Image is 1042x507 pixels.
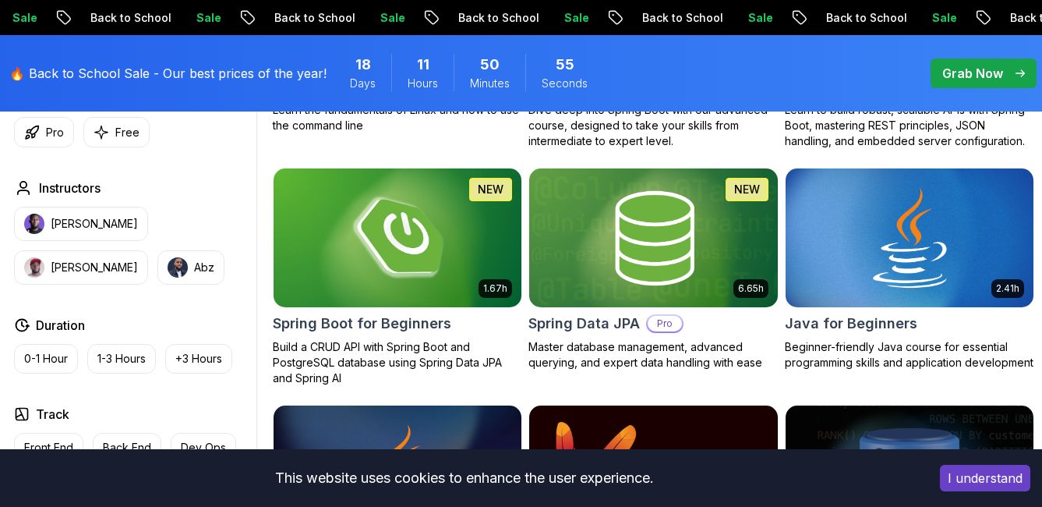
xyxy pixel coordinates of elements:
p: Back to School [446,10,552,26]
span: Minutes [470,76,510,91]
p: Sale [920,10,970,26]
p: Dive deep into Spring Boot with our advanced course, designed to take your skills from intermedia... [528,102,778,149]
p: Sale [184,10,234,26]
p: Pro [46,125,64,140]
h2: Spring Data JPA [528,313,640,335]
p: 1.67h [483,282,507,295]
img: instructor img [168,257,188,278]
p: 0-1 Hour [24,351,68,367]
p: Sale [552,10,602,26]
p: Sale [736,10,786,26]
h2: Instructors [39,179,101,197]
p: Abz [194,260,214,275]
a: Spring Data JPA card6.65hNEWSpring Data JPAProMaster database management, advanced querying, and ... [528,168,778,370]
a: Spring Boot for Beginners card1.67hNEWSpring Boot for BeginnersBuild a CRUD API with Spring Boot ... [273,168,522,386]
img: Spring Boot for Beginners card [274,168,521,307]
p: Back End [103,440,151,456]
p: Beginner-friendly Java course for essential programming skills and application development [785,339,1034,370]
button: 0-1 Hour [14,344,78,374]
p: Back to School [262,10,368,26]
p: Sale [368,10,418,26]
a: Java for Beginners card2.41hJava for BeginnersBeginner-friendly Java course for essential program... [785,168,1034,370]
h2: Duration [36,316,85,335]
span: Days [350,76,376,91]
p: Back to School [78,10,184,26]
button: instructor imgAbz [157,250,224,285]
p: +3 Hours [175,351,222,367]
h2: Spring Boot for Beginners [273,313,451,335]
button: Front End [14,433,83,463]
p: NEW [734,182,760,197]
span: Seconds [542,76,588,91]
p: Learn to build robust, scalable APIs with Spring Boot, mastering REST principles, JSON handling, ... [785,102,1034,149]
img: instructor img [24,257,44,278]
p: 2.41h [996,282,1019,295]
span: 50 Minutes [480,54,500,76]
h2: Track [36,405,69,424]
button: Pro [14,117,74,147]
p: Grab Now [942,64,1003,83]
span: Hours [408,76,438,91]
p: 1-3 Hours [97,351,146,367]
p: Learn the fundamentals of Linux and how to use the command line [273,102,522,133]
p: Back to School [630,10,736,26]
p: Master database management, advanced querying, and expert data handling with ease [528,339,778,370]
button: instructor img[PERSON_NAME] [14,207,148,241]
span: 11 Hours [417,54,429,76]
img: Java for Beginners card [786,168,1033,307]
p: Pro [648,316,682,331]
p: Build a CRUD API with Spring Boot and PostgreSQL database using Spring Data JPA and Spring AI [273,339,522,386]
img: Spring Data JPA card [529,168,777,307]
p: Front End [24,440,73,456]
p: Dev Ops [181,440,226,456]
p: [PERSON_NAME] [51,216,138,232]
p: Free [115,125,140,140]
button: instructor img[PERSON_NAME] [14,250,148,285]
button: Free [83,117,150,147]
p: 6.65h [738,282,764,295]
button: 1-3 Hours [87,344,156,374]
div: This website uses cookies to enhance the user experience. [12,461,917,495]
button: Dev Ops [171,433,236,463]
button: Accept cookies [940,465,1030,491]
button: +3 Hours [165,344,232,374]
span: 55 Seconds [556,54,574,76]
img: instructor img [24,214,44,234]
button: Back End [93,433,161,463]
span: 18 Days [355,54,371,76]
p: Back to School [814,10,920,26]
p: [PERSON_NAME] [51,260,138,275]
p: NEW [478,182,503,197]
p: 🔥 Back to School Sale - Our best prices of the year! [9,64,327,83]
h2: Java for Beginners [785,313,917,335]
